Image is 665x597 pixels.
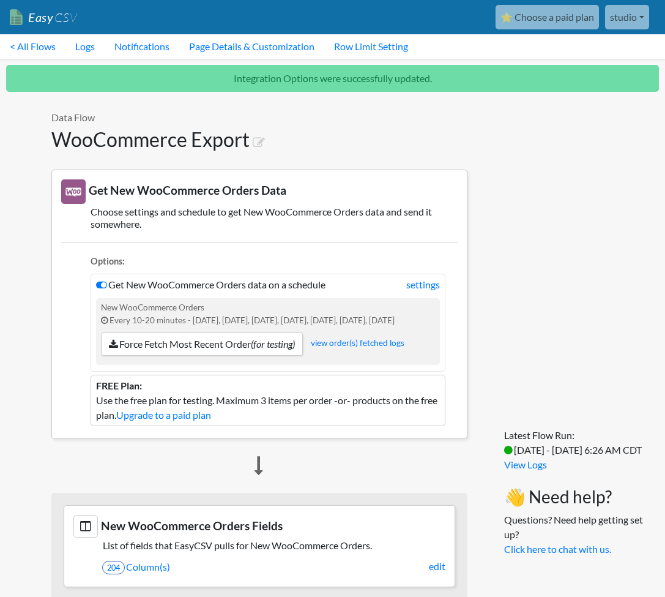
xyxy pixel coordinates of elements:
[504,487,653,508] h3: 👋 Need help?
[105,34,179,59] a: Notifications
[496,5,599,29] a: ⭐ Choose a paid plan
[504,543,611,555] a: Click here to chat with us.
[73,539,445,551] h5: List of fields that EasyCSV pulls for New WooCommerce Orders.
[605,5,649,29] a: studio
[6,65,659,92] p: Integration Options were successfully updated.
[73,515,445,538] h3: New WooCommerce Orders Fields
[96,380,142,391] b: FREE Plan:
[10,5,77,30] a: EasyCSV
[406,277,440,292] a: settings
[51,110,467,125] p: Data Flow
[311,339,404,348] a: view order(s) fetched logs
[91,255,445,271] li: Options:
[101,332,303,356] a: Force Fetch Most Recent Order(for testing)
[53,10,77,25] span: CSV
[91,274,445,372] li: Get New WooCommerce Orders data on a schedule
[91,375,445,426] li: Use the free plan for testing. Maximum 3 items per order -or- products on the free plan.
[504,513,653,557] p: Questions? Need help getting set up?
[429,559,445,574] a: edit
[61,206,458,229] h5: Choose settings and schedule to get New WooCommerce Orders data and send it somewhere.
[65,34,105,59] a: Logs
[61,179,458,204] h3: Get New WooCommerce Orders Data
[51,128,467,151] h1: WooCommerce Export
[504,429,642,456] span: Latest Flow Run: [DATE] - [DATE] 6:26 AM CDT
[324,34,418,59] a: Row Limit Setting
[96,298,440,365] div: New WooCommerce Orders Every 10-20 minutes - [DATE], [DATE], [DATE], [DATE], [DATE], [DATE], [DATE]
[179,34,324,59] a: Page Details & Customization
[504,459,547,470] a: View Logs
[251,338,295,350] i: (for testing)
[102,561,125,574] span: 204
[116,409,211,421] a: Upgrade to a paid plan
[102,557,445,577] a: 204Column(s)
[61,179,86,204] img: New WooCommerce Orders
